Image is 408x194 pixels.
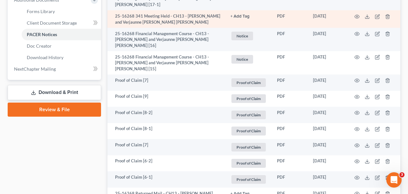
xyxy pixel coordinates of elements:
td: 25-16268 Financial Management Course - CH13 - [PERSON_NAME] and Verjaunne [PERSON_NAME] [PERSON_N... [107,51,225,74]
td: Proof of Claim [6-1] [107,171,225,188]
td: Proof of Claim [8-1] [107,123,225,139]
td: PDF [272,139,308,155]
td: 25-16268 Financial Management Course - CH13 - [PERSON_NAME] and Verjaunne [PERSON_NAME] [PERSON_N... [107,28,225,51]
td: PDF [272,10,308,28]
a: Proof of Claim [230,126,267,136]
a: PACER Notices [22,29,101,40]
a: NextChapter Mailing [9,63,101,75]
td: 25-16268 341 Meeting Held - CH13 - [PERSON_NAME] and Verjaunne [PERSON_NAME] [PERSON_NAME] [107,10,225,28]
td: Proof of Claim [9] [107,91,225,107]
td: PDF [272,123,308,139]
td: [DATE] [308,28,347,51]
a: Proof of Claim [230,110,267,120]
td: [DATE] [308,74,347,91]
a: + Add Tag [230,13,267,19]
td: [DATE] [308,139,347,155]
a: Proof of Claim [230,77,267,88]
a: Proof of Claim [230,93,267,104]
td: PDF [272,171,308,188]
a: Forms Library [22,6,101,17]
td: [DATE] [308,91,347,107]
a: Doc Creator [22,40,101,52]
span: Proof of Claim [231,111,266,119]
a: Proof of Claim [230,174,267,185]
span: 3 [399,172,404,177]
a: Download History [22,52,101,63]
td: PDF [272,91,308,107]
span: Proof of Claim [231,143,266,151]
td: PDF [272,74,308,91]
span: Proof of Claim [231,78,266,87]
td: [DATE] [308,10,347,28]
span: Notice [231,55,253,64]
span: Proof of Claim [231,175,266,184]
a: Download & Print [8,85,101,100]
td: [DATE] [308,155,347,172]
iframe: Intercom live chat [386,172,402,188]
td: Proof of Claim [6-2] [107,155,225,172]
span: Doc Creator [27,43,52,49]
span: Download History [27,55,63,60]
td: [DATE] [308,123,347,139]
td: Proof of Claim [7] [107,139,225,155]
td: Proof of Claim [8-2] [107,107,225,123]
td: [DATE] [308,51,347,74]
span: Proof of Claim [231,127,266,135]
a: Proof of Claim [230,142,267,152]
span: Forms Library [27,9,55,14]
span: Proof of Claim [231,94,266,103]
span: NextChapter Mailing [14,66,56,72]
a: Proof of Claim [230,158,267,168]
td: Proof of Claim [7] [107,74,225,91]
span: PACER Notices [27,32,57,37]
td: PDF [272,28,308,51]
button: + Add Tag [230,14,250,19]
a: Client Document Storage [22,17,101,29]
span: Proof of Claim [231,159,266,167]
td: PDF [272,107,308,123]
span: Notice [231,32,253,40]
td: [DATE] [308,107,347,123]
a: Review & File [8,103,101,117]
td: [DATE] [308,171,347,188]
a: Notice [230,54,267,65]
span: Client Document Storage [27,20,77,26]
td: PDF [272,51,308,74]
td: PDF [272,155,308,172]
a: Notice [230,31,267,41]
